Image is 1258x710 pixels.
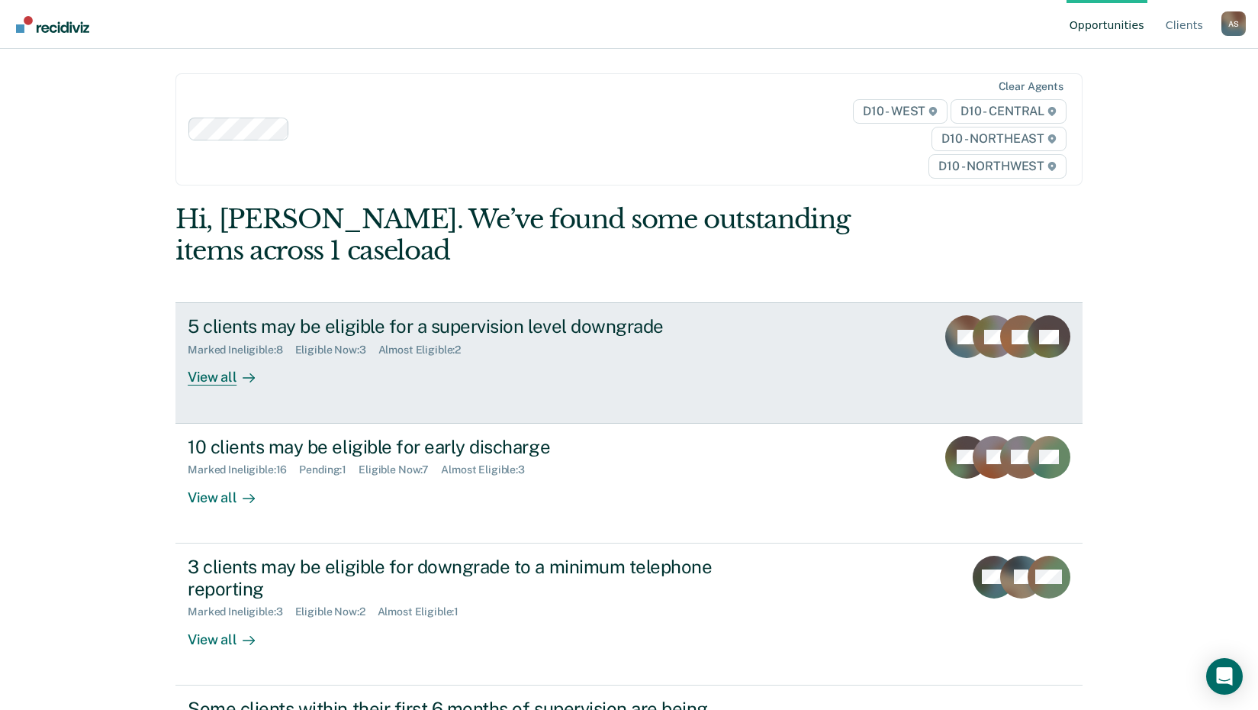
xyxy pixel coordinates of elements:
[188,344,294,357] div: Marked Ineligible : 8
[188,357,273,386] div: View all
[299,463,359,476] div: Pending : 1
[1221,11,1246,36] div: A S
[188,476,273,506] div: View all
[175,544,1083,686] a: 3 clients may be eligible for downgrade to a minimum telephone reportingMarked Ineligible:3Eligib...
[1206,658,1243,695] div: Open Intercom Messenger
[441,463,537,476] div: Almost Eligible : 3
[928,154,1066,179] span: D10 - NORTHWEST
[999,80,1063,93] div: Clear agents
[295,344,378,357] div: Eligible Now : 3
[931,127,1066,151] span: D10 - NORTHEAST
[359,463,441,476] div: Eligible Now : 7
[188,618,273,648] div: View all
[188,556,723,600] div: 3 clients may be eligible for downgrade to a minimum telephone reporting
[378,344,474,357] div: Almost Eligible : 2
[188,605,294,618] div: Marked Ineligible : 3
[175,204,901,266] div: Hi, [PERSON_NAME]. We’ve found some outstanding items across 1 caseload
[951,99,1067,124] span: D10 - CENTRAL
[188,315,723,337] div: 5 clients may be eligible for a supervision level downgrade
[378,605,471,618] div: Almost Eligible : 1
[188,436,723,458] div: 10 clients may be eligible for early discharge
[1221,11,1246,36] button: Profile dropdown button
[16,16,89,33] img: Recidiviz
[853,99,948,124] span: D10 - WEST
[175,302,1083,423] a: 5 clients may be eligible for a supervision level downgradeMarked Ineligible:8Eligible Now:3Almos...
[175,424,1083,544] a: 10 clients may be eligible for early dischargeMarked Ineligible:16Pending:1Eligible Now:7Almost E...
[295,605,378,618] div: Eligible Now : 2
[188,463,299,476] div: Marked Ineligible : 16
